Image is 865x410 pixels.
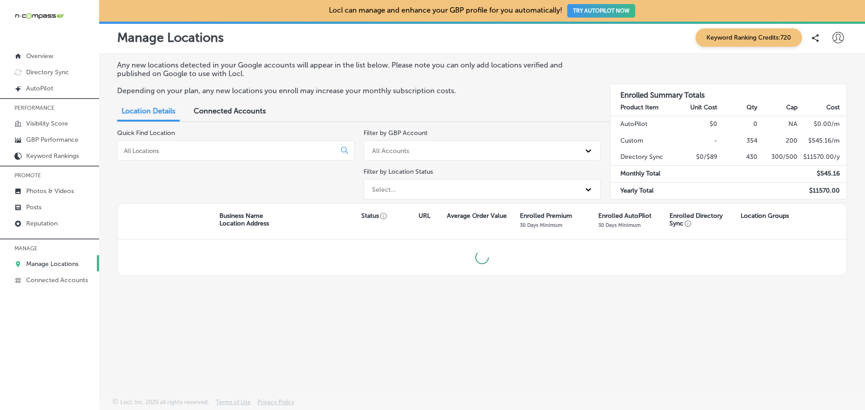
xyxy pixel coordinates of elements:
td: 200 [758,133,798,149]
p: GBP Performance [26,136,78,144]
p: Posts [26,203,41,211]
td: NA [758,116,798,133]
p: Status [361,212,418,220]
td: 0 [718,116,758,133]
td: $ 545.16 /m [798,133,847,149]
img: 660ab0bf-5cc7-4cb8-ba1c-48b5ae0f18e60NCTV_CLogo_TV_Black_-500x88.png [14,12,64,20]
p: Enrolled Directory Sync [669,212,736,227]
p: AutoPilot [26,85,53,92]
span: Keyword Ranking Credits: 720 [696,28,802,47]
p: Photos & Videos [26,187,74,195]
th: Qty [718,99,758,116]
td: $ 0.00 /m [798,116,847,133]
p: Visibility Score [26,120,68,127]
p: Enrolled AutoPilot [598,212,651,220]
p: 30 Days Minimum [520,222,562,228]
p: Keyword Rankings [26,152,79,160]
label: Quick Find Location [117,129,175,137]
td: AutoPilot [610,116,678,133]
td: $ 11570.00 [798,182,847,199]
div: Select... [372,185,396,193]
p: Business Name Location Address [219,212,269,227]
span: Location Details [122,107,175,115]
p: Average Order Value [447,212,507,220]
a: Privacy Policy [257,399,295,410]
p: Any new locations detected in your Google accounts will appear in the list below. Please note you... [117,61,592,78]
td: Yearly Total [610,182,678,199]
label: Filter by Location Status [364,168,433,176]
label: Filter by GBP Account [364,129,428,137]
p: Location Groups [741,212,789,220]
p: Connected Accounts [26,276,88,284]
span: Connected Accounts [194,107,266,115]
th: Cap [758,99,798,116]
p: Reputation [26,220,58,227]
a: Terms of Use [216,399,250,410]
p: Overview [26,52,53,60]
td: Custom [610,133,678,149]
td: 300/500 [758,149,798,166]
td: $0/$89 [677,149,717,166]
td: $0 [677,116,717,133]
th: Cost [798,99,847,116]
h3: Enrolled Summary Totals [610,84,847,99]
p: Locl, Inc. 2025 all rights reserved. [120,399,209,405]
p: URL [419,212,430,220]
td: $ 11570.00 /y [798,149,847,166]
td: 430 [718,149,758,166]
th: Unit Cost [677,99,717,116]
p: 30 Days Minimum [598,222,641,228]
p: Manage Locations [117,30,224,45]
strong: Product Item [620,104,659,111]
input: All Locations [123,147,334,155]
p: Directory Sync [26,68,69,76]
p: Depending on your plan, any new locations you enroll may increase your monthly subscription costs. [117,86,592,95]
p: Manage Locations [26,260,78,268]
td: Directory Sync [610,149,678,166]
td: 354 [718,133,758,149]
td: Monthly Total [610,166,678,182]
button: TRY AUTOPILOT NOW [567,4,635,18]
td: - [677,133,717,149]
div: All Accounts [372,147,409,154]
p: Enrolled Premium [520,212,572,220]
td: $ 545.16 [798,166,847,182]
